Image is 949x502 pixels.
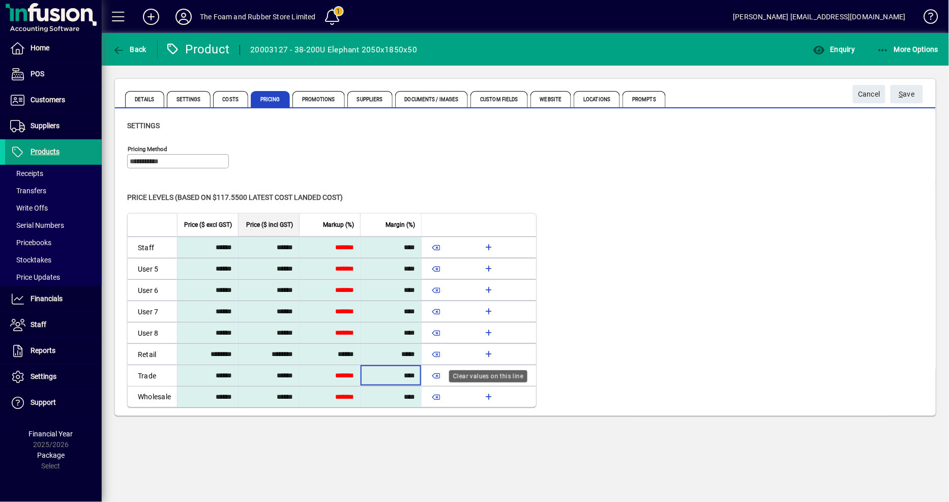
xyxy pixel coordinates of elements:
[10,239,51,247] span: Pricebooks
[530,91,572,107] span: Website
[128,386,177,407] td: Wholesale
[165,41,230,57] div: Product
[31,294,63,303] span: Financials
[31,147,60,156] span: Products
[128,145,167,153] mat-label: Pricing method
[31,398,56,406] span: Support
[31,44,49,52] span: Home
[128,343,177,365] td: Retail
[31,320,46,329] span: Staff
[574,91,620,107] span: Locations
[128,365,177,386] td: Trade
[10,169,43,178] span: Receipts
[102,40,158,58] app-page-header-button: Back
[874,40,941,58] button: More Options
[813,45,855,53] span: Enquiry
[200,9,316,25] div: The Foam and Rubber Store Limited
[251,91,290,107] span: Pricing
[31,70,44,78] span: POS
[5,217,102,234] a: Serial Numbers
[246,219,293,230] span: Price ($ incl GST)
[127,193,343,201] span: Price levels (based on $117.5500 Latest cost landed cost)
[733,9,906,25] div: [PERSON_NAME] [EMAIL_ADDRESS][DOMAIN_NAME]
[10,273,60,281] span: Price Updates
[31,372,56,380] span: Settings
[250,42,417,58] div: 20003127 - 38-200U Elephant 2050x1850x50
[184,219,232,230] span: Price ($ excl GST)
[470,91,527,107] span: Custom Fields
[10,221,64,229] span: Serial Numbers
[622,91,666,107] span: Prompts
[810,40,857,58] button: Enquiry
[891,85,923,103] button: Save
[858,86,880,103] span: Cancel
[167,91,211,107] span: Settings
[5,165,102,182] a: Receipts
[5,269,102,286] a: Price Updates
[5,36,102,61] a: Home
[37,451,65,459] span: Package
[899,90,903,98] span: S
[395,91,468,107] span: Documents / Images
[5,113,102,139] a: Suppliers
[128,322,177,343] td: User 8
[128,279,177,301] td: User 6
[877,45,939,53] span: More Options
[128,237,177,258] td: Staff
[385,219,415,230] span: Margin (%)
[128,301,177,322] td: User 7
[5,312,102,338] a: Staff
[31,346,55,355] span: Reports
[323,219,354,230] span: Markup (%)
[213,91,249,107] span: Costs
[135,8,167,26] button: Add
[449,370,527,382] div: Clear values on this line
[125,91,164,107] span: Details
[31,96,65,104] span: Customers
[128,258,177,279] td: User 5
[5,62,102,87] a: POS
[110,40,149,58] button: Back
[29,430,73,438] span: Financial Year
[10,187,46,195] span: Transfers
[5,87,102,113] a: Customers
[292,91,345,107] span: Promotions
[5,234,102,251] a: Pricebooks
[5,182,102,199] a: Transfers
[5,286,102,312] a: Financials
[167,8,200,26] button: Profile
[5,251,102,269] a: Stocktakes
[31,122,60,130] span: Suppliers
[899,86,915,103] span: ave
[916,2,936,35] a: Knowledge Base
[10,204,48,212] span: Write Offs
[5,338,102,364] a: Reports
[347,91,393,107] span: Suppliers
[5,199,102,217] a: Write Offs
[10,256,51,264] span: Stocktakes
[112,45,146,53] span: Back
[853,85,885,103] button: Cancel
[5,390,102,416] a: Support
[127,122,160,130] span: Settings
[5,364,102,390] a: Settings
